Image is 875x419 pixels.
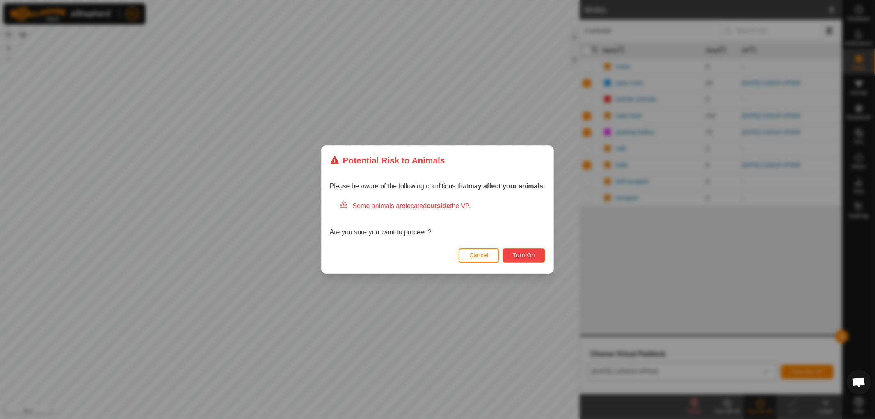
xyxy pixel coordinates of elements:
[459,248,499,263] button: Cancel
[503,248,545,263] button: Turn On
[330,154,445,167] div: Potential Risk to Animals
[847,370,871,394] div: Open chat
[340,201,546,211] div: Some animals are
[330,201,546,237] div: Are you sure you want to proceed?
[468,183,546,190] strong: may affect your animals:
[427,202,450,209] strong: outside
[469,252,489,259] span: Cancel
[406,202,471,209] span: located the VP.
[330,183,546,190] span: Please be aware of the following conditions that
[513,252,535,259] span: Turn On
